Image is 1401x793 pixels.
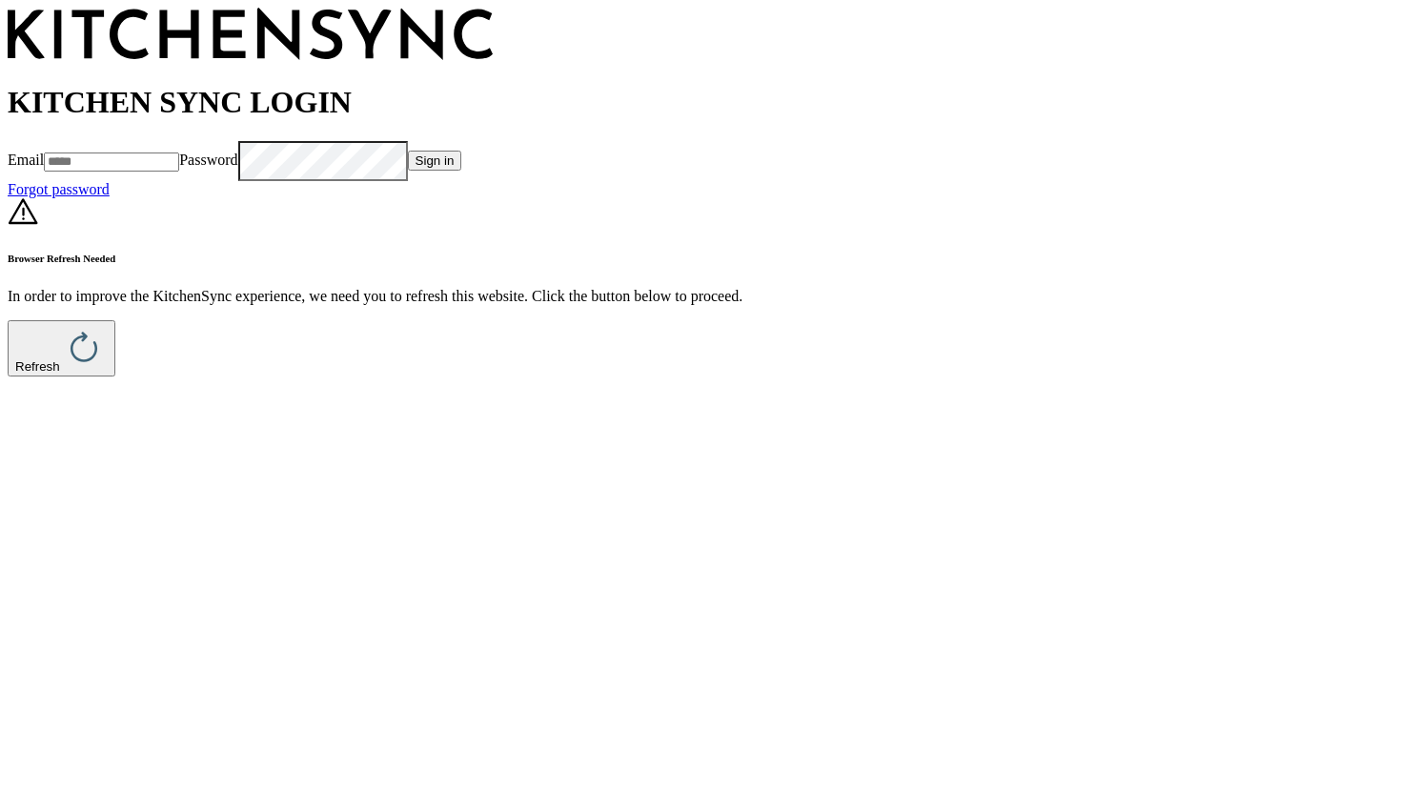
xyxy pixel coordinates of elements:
input: Email [44,152,179,172]
span: Password [179,152,237,168]
input: Password [238,141,408,181]
a: Forgot password [8,181,110,197]
button: Refresh [8,320,115,376]
h6: Browser Refresh Needed [8,253,1393,264]
h1: KITCHEN SYNC LOGIN [8,85,1393,120]
span: Email [8,152,44,168]
button: Sign in [408,151,462,171]
p: In order to improve the KitchenSync experience, we need you to refresh this website. Click the bu... [8,288,1393,305]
